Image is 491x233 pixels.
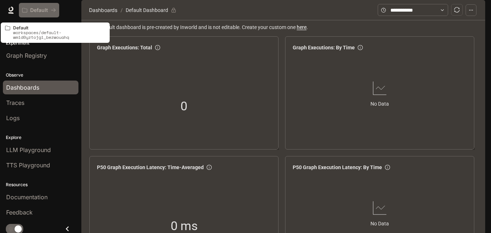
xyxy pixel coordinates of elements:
span: info-circle [385,165,390,170]
p: Default [30,7,48,13]
span: This default dashboard is pre-created by Inworld and is not editable. Create your custom one . [89,23,479,31]
span: Graph Executions: Total [97,44,152,52]
article: No Data [370,220,389,228]
span: info-circle [358,45,363,50]
span: Graph Executions: By Time [293,44,355,52]
article: Default Dashboard [124,3,170,17]
span: sync [454,7,460,13]
span: P50 Graph Execution Latency: By Time [293,163,382,171]
span: info-circle [207,165,212,170]
article: No Data [370,100,389,108]
button: Dashboards [87,6,119,15]
span: P50 Graph Execution Latency: Time-Averaged [97,163,204,171]
span: / [121,6,123,14]
p: workspaces/default-wmid0yztojgi_bezwouahq [13,30,105,40]
span: info-circle [155,45,160,50]
span: 0 [180,97,187,116]
button: All workspaces [19,3,59,17]
span: Dashboards [89,6,117,15]
p: Default [13,25,105,30]
a: here [297,24,307,30]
